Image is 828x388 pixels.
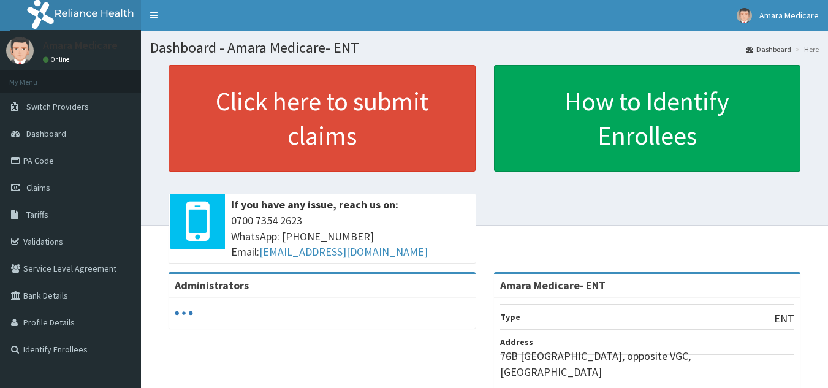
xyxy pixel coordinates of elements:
[774,311,794,327] p: ENT
[6,37,34,64] img: User Image
[175,278,249,292] b: Administrators
[231,213,469,260] span: 0700 7354 2623 WhatsApp: [PHONE_NUMBER] Email:
[231,197,398,211] b: If you have any issue, reach us on:
[175,304,193,322] svg: audio-loading
[43,40,118,51] p: Amara Medicare
[43,55,72,64] a: Online
[500,278,606,292] strong: Amara Medicare- ENT
[26,101,89,112] span: Switch Providers
[169,65,476,172] a: Click here to submit claims
[259,245,428,259] a: [EMAIL_ADDRESS][DOMAIN_NAME]
[759,10,819,21] span: Amara Medicare
[26,128,66,139] span: Dashboard
[746,44,791,55] a: Dashboard
[500,337,533,348] b: Address
[150,40,819,56] h1: Dashboard - Amara Medicare- ENT
[26,182,50,193] span: Claims
[26,209,48,220] span: Tariffs
[792,44,819,55] li: Here
[500,348,795,379] p: 76B [GEOGRAPHIC_DATA], opposite VGC, [GEOGRAPHIC_DATA]
[494,65,801,172] a: How to Identify Enrollees
[737,8,752,23] img: User Image
[500,311,520,322] b: Type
